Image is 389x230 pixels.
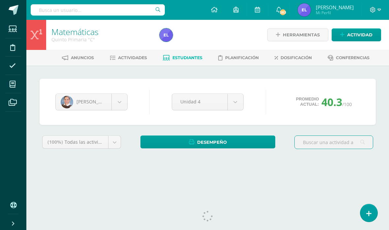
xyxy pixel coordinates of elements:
[347,29,373,41] span: Actividad
[31,4,165,16] input: Busca un usuario...
[267,28,328,41] a: Herramientas
[279,9,286,16] span: 383
[110,53,147,63] a: Actividades
[47,139,63,145] span: (100%)
[275,53,312,63] a: Dosificación
[172,94,243,110] a: Unidad 4
[140,135,275,148] a: Desempeño
[118,55,147,60] span: Actividades
[332,28,381,41] a: Actividad
[342,101,352,107] span: /100
[51,26,99,37] a: Matemáticas
[163,53,202,63] a: Estudiantes
[321,95,342,109] span: 40.3
[62,53,94,63] a: Anuncios
[283,29,320,41] span: Herramientas
[51,36,152,43] div: Quinto Primaria 'C'
[225,55,259,60] span: Planificación
[295,136,373,149] input: Buscar una actividad aquí...
[298,3,311,17] img: ef35b1a0aae168ecd22398b5b60057ec.png
[65,139,146,145] span: Todas las actividades de esta unidad
[328,53,370,63] a: Conferencias
[71,55,94,60] span: Anuncios
[316,4,354,11] span: [PERSON_NAME]
[281,55,312,60] span: Dosificación
[197,136,227,148] span: Desempeño
[61,96,73,108] img: 45116be4af5213afcf10363fa3893dae.png
[336,55,370,60] span: Conferencias
[160,28,173,42] img: ef35b1a0aae168ecd22398b5b60057ec.png
[56,94,127,110] a: [PERSON_NAME]
[43,136,121,148] a: (100%)Todas las actividades de esta unidad
[180,94,219,109] span: Unidad 4
[296,96,319,107] span: Promedio actual:
[316,10,354,16] span: Mi Perfil
[76,98,113,105] span: [PERSON_NAME]
[51,27,152,36] h1: Matemáticas
[218,53,259,63] a: Planificación
[172,55,202,60] span: Estudiantes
